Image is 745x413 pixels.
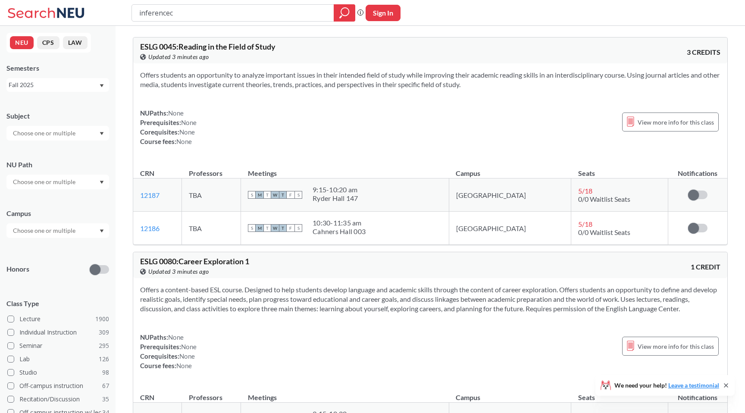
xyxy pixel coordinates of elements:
[182,160,241,178] th: Professors
[578,187,592,195] span: 5 / 18
[668,382,719,389] a: Leave a testimonial
[182,384,241,403] th: Professors
[263,224,271,232] span: T
[6,111,109,121] div: Subject
[614,382,719,388] span: We need your help!
[7,327,109,338] label: Individual Instruction
[7,313,109,325] label: Lecture
[366,5,401,21] button: Sign In
[279,191,287,199] span: T
[6,126,109,141] div: Dropdown arrow
[6,299,109,308] span: Class Type
[248,224,256,232] span: S
[100,229,104,233] svg: Dropdown arrow
[10,36,34,49] button: NEU
[571,160,668,178] th: Seats
[313,194,358,203] div: Ryder Hall 147
[100,181,104,184] svg: Dropdown arrow
[691,262,720,272] span: 1 CREDIT
[99,328,109,337] span: 309
[140,393,154,402] div: CRN
[100,132,104,135] svg: Dropdown arrow
[449,212,571,245] td: [GEOGRAPHIC_DATA]
[279,224,287,232] span: T
[181,119,197,126] span: None
[140,70,720,89] section: Offers students an opportunity to analyze important issues in their intended field of study while...
[241,160,449,178] th: Meetings
[140,224,160,232] a: 12186
[140,108,197,146] div: NUPaths: Prerequisites: Corequisites: Course fees:
[9,128,81,138] input: Choose one or multiple
[181,343,197,350] span: None
[449,384,571,403] th: Campus
[102,368,109,377] span: 98
[256,191,263,199] span: M
[294,191,302,199] span: S
[138,6,328,20] input: Class, professor, course number, "phrase"
[37,36,59,49] button: CPS
[7,394,109,405] label: Recitation/Discussion
[182,178,241,212] td: TBA
[95,314,109,324] span: 1900
[294,224,302,232] span: S
[148,52,209,62] span: Updated 3 minutes ago
[256,224,263,232] span: M
[140,169,154,178] div: CRN
[102,381,109,391] span: 67
[6,160,109,169] div: NU Path
[6,264,29,274] p: Honors
[241,384,449,403] th: Meetings
[7,367,109,378] label: Studio
[6,175,109,189] div: Dropdown arrow
[7,380,109,391] label: Off-campus instruction
[99,354,109,364] span: 126
[313,185,358,194] div: 9:15 - 10:20 am
[168,109,184,117] span: None
[687,47,720,57] span: 3 CREDITS
[7,340,109,351] label: Seminar
[99,341,109,350] span: 295
[168,333,184,341] span: None
[179,352,195,360] span: None
[638,341,714,352] span: View more info for this class
[182,212,241,245] td: TBA
[6,209,109,218] div: Campus
[63,36,88,49] button: LAW
[571,384,668,403] th: Seats
[271,191,279,199] span: W
[271,224,279,232] span: W
[140,257,249,266] span: ESLG 0080 : Career Exploration 1
[140,42,275,51] span: ESLG 0045 : Reading in the Field of Study
[179,128,195,136] span: None
[578,228,630,236] span: 0/0 Waitlist Seats
[287,224,294,232] span: F
[578,195,630,203] span: 0/0 Waitlist Seats
[9,225,81,236] input: Choose one or multiple
[140,332,197,370] div: NUPaths: Prerequisites: Corequisites: Course fees:
[449,160,571,178] th: Campus
[449,178,571,212] td: [GEOGRAPHIC_DATA]
[140,191,160,199] a: 12187
[6,223,109,238] div: Dropdown arrow
[9,80,99,90] div: Fall 2025
[263,191,271,199] span: T
[6,78,109,92] div: Fall 2025Dropdown arrow
[100,84,104,88] svg: Dropdown arrow
[248,191,256,199] span: S
[102,394,109,404] span: 35
[638,117,714,128] span: View more info for this class
[313,219,366,227] div: 10:30 - 11:35 am
[339,7,350,19] svg: magnifying glass
[148,267,209,276] span: Updated 3 minutes ago
[9,177,81,187] input: Choose one or multiple
[313,227,366,236] div: Cahners Hall 003
[140,285,720,313] section: Offers a content-based ESL course. Designed to help students develop language and academic skills...
[7,354,109,365] label: Lab
[287,191,294,199] span: F
[668,160,727,178] th: Notifications
[578,220,592,228] span: 5 / 18
[334,4,355,22] div: magnifying glass
[176,138,192,145] span: None
[6,63,109,73] div: Semesters
[176,362,192,369] span: None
